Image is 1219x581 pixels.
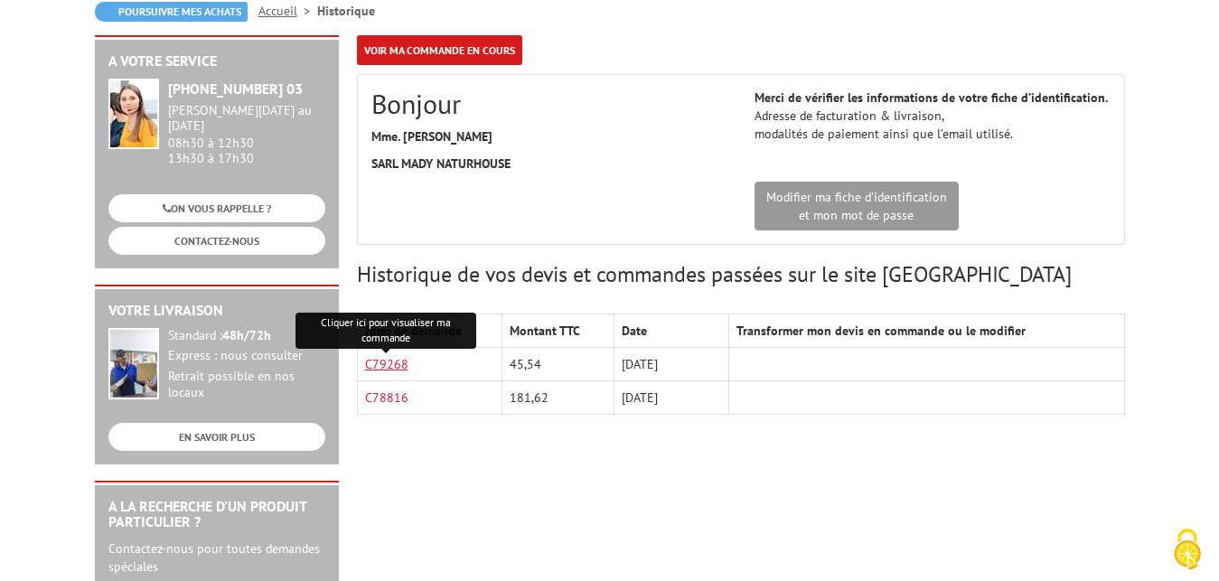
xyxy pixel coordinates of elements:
a: Accueil [258,3,317,19]
h2: Votre livraison [108,303,325,319]
p: Contactez-nous pour toutes demandes spéciales [108,539,325,576]
h2: A la recherche d'un produit particulier ? [108,499,325,530]
a: Poursuivre mes achats [95,2,248,22]
li: Historique [317,2,375,20]
p: Adresse de facturation & livraison, modalités de paiement ainsi que l’email utilisé. [755,89,1111,143]
th: Montant TTC [502,314,614,348]
a: C78816 [365,389,408,406]
th: Transformer mon devis en commande ou le modifier [729,314,1124,348]
td: 45,54 [502,348,614,381]
strong: 48h/72h [222,327,271,343]
div: Cliquer ici pour visualiser ma commande [295,313,476,349]
strong: Merci de vérifier les informations de votre fiche d’identification. [755,89,1108,106]
a: CONTACTEZ-NOUS [108,227,325,255]
img: Cookies (fenêtre modale) [1165,527,1210,572]
a: ON VOUS RAPPELLE ? [108,194,325,222]
strong: Mme. [PERSON_NAME] [371,128,492,145]
h2: A votre service [108,53,325,70]
a: Voir ma commande en cours [357,35,522,65]
div: 08h30 à 12h30 13h30 à 17h30 [168,103,325,165]
div: Retrait possible en nos locaux [168,369,325,401]
a: C79268 [365,356,408,372]
th: Date [614,314,728,348]
div: Express : nous consulter [168,348,325,364]
a: EN SAVOIR PLUS [108,423,325,451]
img: widget-livraison.jpg [108,328,159,399]
div: [PERSON_NAME][DATE] au [DATE] [168,103,325,134]
td: [DATE] [614,381,728,415]
td: [DATE] [614,348,728,381]
img: widget-service.jpg [108,79,159,149]
a: Modifier ma fiche d'identificationet mon mot de passe [755,182,959,230]
td: 181,62 [502,381,614,415]
strong: [PHONE_NUMBER] 03 [168,80,303,98]
strong: SARL MADY NATURHOUSE [371,155,511,172]
h3: Historique de vos devis et commandes passées sur le site [GEOGRAPHIC_DATA] [357,263,1125,286]
button: Cookies (fenêtre modale) [1156,520,1219,581]
h2: Bonjour [371,89,727,118]
div: Standard : [168,328,325,344]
